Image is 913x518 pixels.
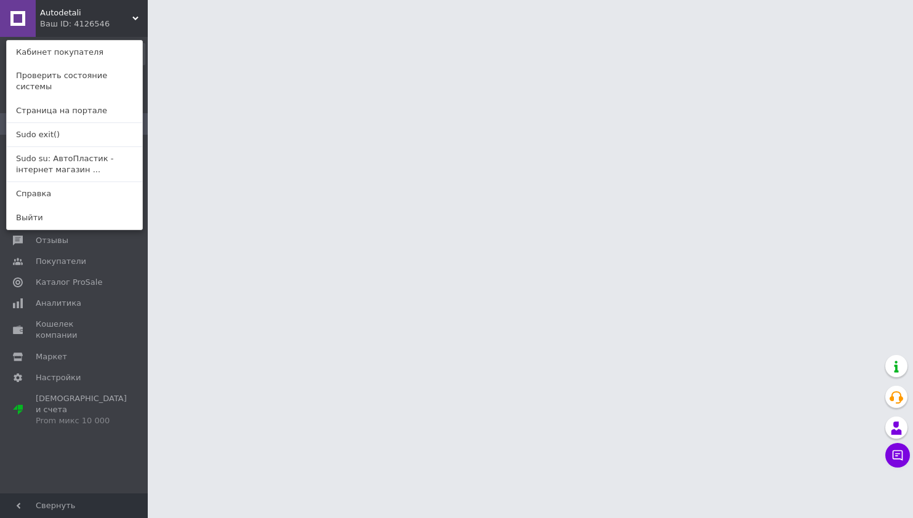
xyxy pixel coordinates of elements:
[7,206,142,229] a: Выйти
[36,319,114,341] span: Кошелек компании
[36,372,81,383] span: Настройки
[40,18,92,30] div: Ваш ID: 4126546
[885,443,910,468] button: Чат с покупателем
[7,41,142,64] a: Кабинет покупателя
[7,147,142,181] a: Sudo su: АвтоПластик - інтернет магазин ...
[36,235,68,246] span: Отзывы
[36,256,86,267] span: Покупатели
[7,99,142,122] a: Страница на портале
[7,64,142,98] a: Проверить состояние системы
[7,182,142,205] a: Справка
[36,415,127,426] div: Prom микс 10 000
[7,123,142,146] a: Sudo exit()
[36,393,127,427] span: [DEMOGRAPHIC_DATA] и счета
[36,298,81,309] span: Аналитика
[36,277,102,288] span: Каталог ProSale
[36,351,67,362] span: Маркет
[40,7,132,18] span: Autodetali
